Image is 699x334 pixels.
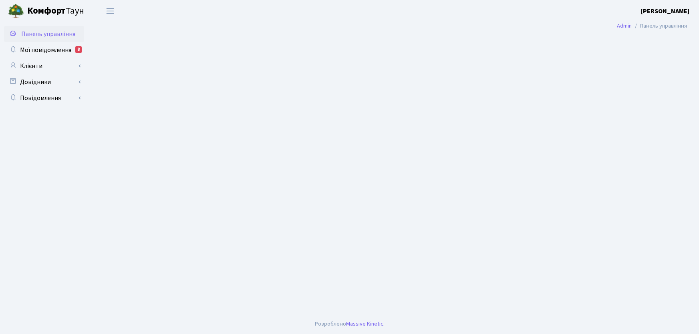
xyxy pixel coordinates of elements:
b: [PERSON_NAME] [641,7,689,16]
div: Розроблено . [315,320,385,328]
li: Панель управління [632,22,687,30]
button: Переключити навігацію [100,4,120,18]
a: Довідники [4,74,84,90]
a: [PERSON_NAME] [641,6,689,16]
a: Повідомлення [4,90,84,106]
a: Admin [617,22,632,30]
a: Massive Kinetic [346,320,383,328]
a: Мої повідомлення8 [4,42,84,58]
nav: breadcrumb [605,18,699,34]
span: Таун [27,4,84,18]
a: Панель управління [4,26,84,42]
div: 8 [75,46,82,53]
span: Панель управління [21,30,75,38]
img: logo.png [8,3,24,19]
b: Комфорт [27,4,66,17]
span: Мої повідомлення [20,46,71,54]
a: Клієнти [4,58,84,74]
